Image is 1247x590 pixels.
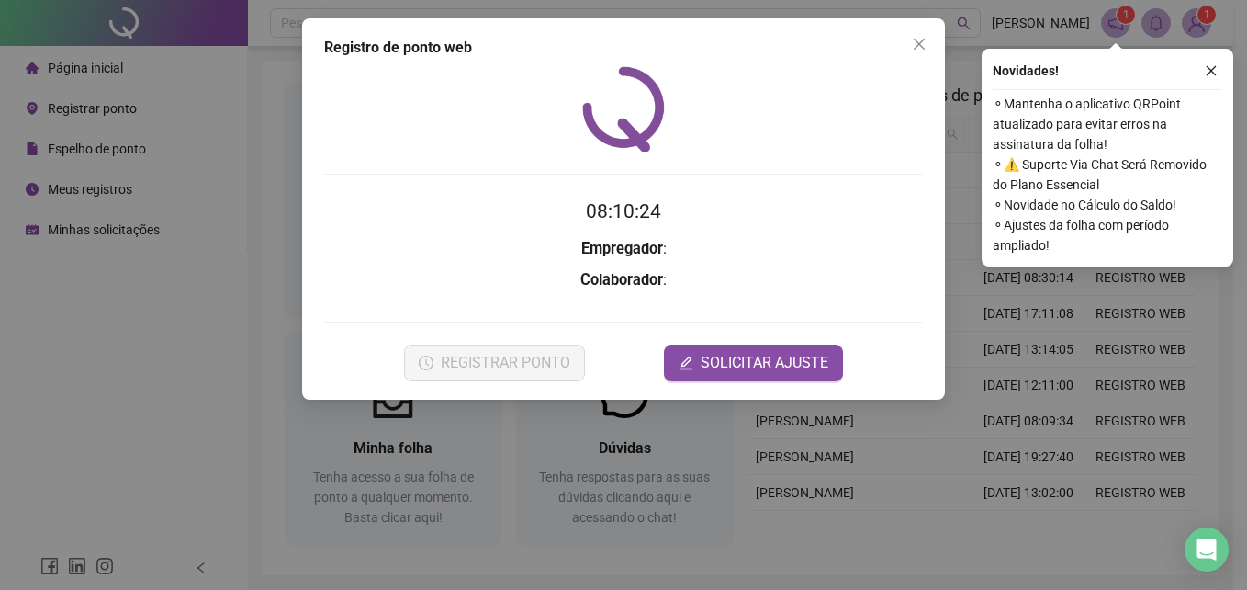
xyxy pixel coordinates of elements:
[993,94,1222,154] span: ⚬ Mantenha o aplicativo QRPoint atualizado para evitar erros na assinatura da folha!
[664,345,843,381] button: editSOLICITAR AJUSTE
[581,240,663,257] strong: Empregador
[701,352,828,374] span: SOLICITAR AJUSTE
[404,345,585,381] button: REGISTRAR PONTO
[586,200,661,222] time: 08:10:24
[580,271,663,289] strong: Colaborador
[993,61,1059,81] span: Novidades !
[1185,528,1229,572] div: Open Intercom Messenger
[993,215,1222,255] span: ⚬ Ajustes da folha com período ampliado!
[582,66,665,152] img: QRPoint
[1205,64,1218,77] span: close
[993,154,1222,195] span: ⚬ ⚠️ Suporte Via Chat Será Removido do Plano Essencial
[324,268,923,292] h3: :
[904,29,934,59] button: Close
[993,195,1222,215] span: ⚬ Novidade no Cálculo do Saldo!
[324,237,923,261] h3: :
[912,37,927,51] span: close
[324,37,923,59] div: Registro de ponto web
[679,356,693,370] span: edit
